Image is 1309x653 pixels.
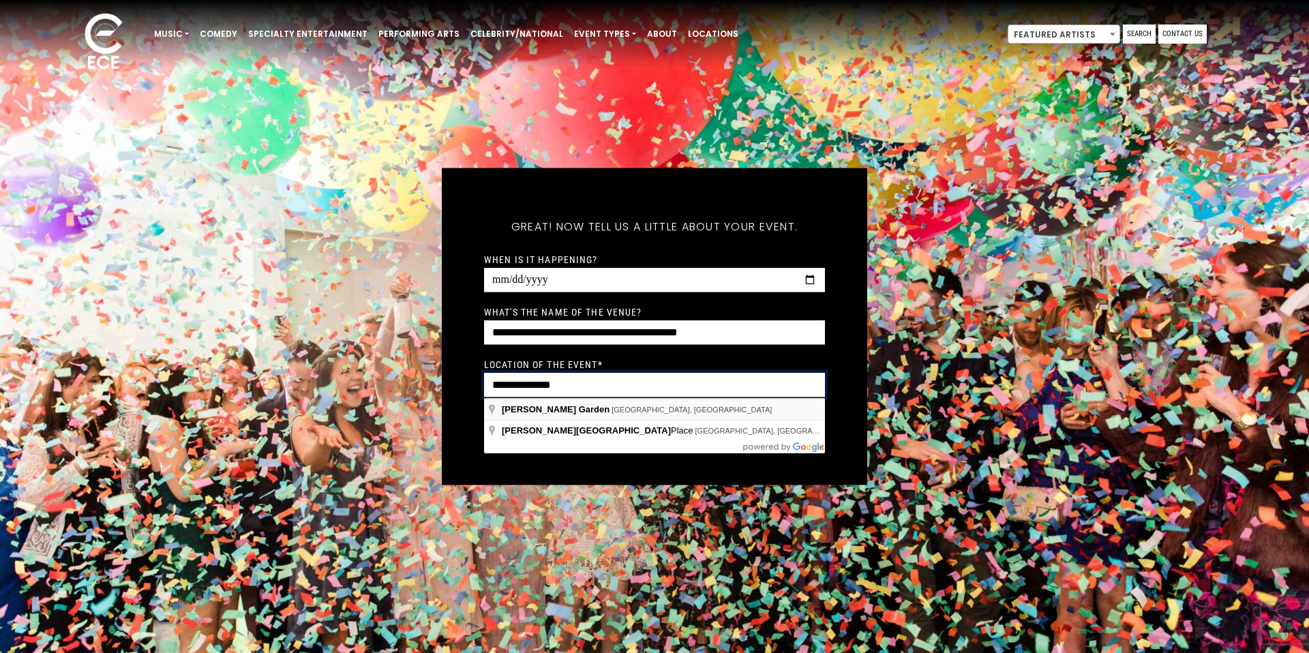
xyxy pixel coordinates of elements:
span: Place [502,425,695,436]
a: Specialty Entertainment [243,22,373,46]
a: Contact Us [1158,25,1207,44]
span: Featured Artists [1008,25,1120,44]
span: [GEOGRAPHIC_DATA], [GEOGRAPHIC_DATA] [612,406,772,414]
a: Comedy [194,22,243,46]
label: Location of the event [484,359,603,371]
span: [PERSON_NAME][GEOGRAPHIC_DATA] [502,425,671,436]
img: ece_new_logo_whitev2-1.png [70,10,138,76]
h5: Great! Now tell us a little about your event. [484,202,825,252]
a: About [642,22,682,46]
span: Featured Artists [1008,25,1119,44]
span: [PERSON_NAME] Garden [502,404,610,414]
a: Celebrity/National [465,22,569,46]
label: When is it happening? [484,254,598,266]
label: What's the name of the venue? [484,306,642,318]
a: Search [1123,25,1156,44]
a: Locations [682,22,744,46]
a: Event Types [569,22,642,46]
a: Performing Arts [373,22,465,46]
a: Music [149,22,194,46]
span: [GEOGRAPHIC_DATA], [GEOGRAPHIC_DATA], [GEOGRAPHIC_DATA] [695,427,938,435]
